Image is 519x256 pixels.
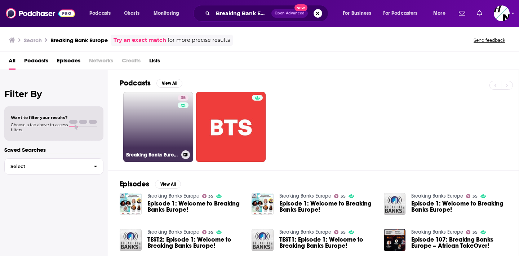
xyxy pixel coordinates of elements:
[383,8,418,18] span: For Podcasters
[252,229,274,251] img: TEST1: Episode 1: Welcome to Breaking Banks Europe!
[252,193,274,215] img: Episode 1: Welcome to Breaking Banks Europe!
[156,79,182,88] button: View All
[474,7,485,19] a: Show notifications dropdown
[341,231,346,234] span: 35
[213,8,271,19] input: Search podcasts, credits, & more...
[202,230,214,234] a: 35
[494,5,510,21] img: User Profile
[494,5,510,21] button: Show profile menu
[120,79,151,88] h2: Podcasts
[208,231,213,234] span: 35
[84,8,120,19] button: open menu
[114,36,166,44] a: Try an exact match
[271,9,308,18] button: Open AdvancedNew
[471,37,507,43] button: Send feedback
[126,152,178,158] h3: Breaking Banks Europe
[341,195,346,198] span: 35
[334,194,346,198] a: 35
[11,122,68,132] span: Choose a tab above to access filters.
[494,5,510,21] span: Logged in as HardNumber5
[149,55,160,70] a: Lists
[411,237,507,249] a: Episode 107: Breaking Banks Europe – African TakeOver!
[120,180,149,189] h2: Episodes
[411,193,463,199] a: Breaking Banks Europe
[89,55,113,70] span: Networks
[155,180,181,189] button: View All
[208,195,213,198] span: 35
[473,195,478,198] span: 35
[466,230,478,234] a: 35
[200,5,335,22] div: Search podcasts, credits, & more...
[279,193,331,199] a: Breaking Banks Europe
[294,4,307,11] span: New
[120,180,181,189] a: EpisodesView All
[124,8,139,18] span: Charts
[279,229,331,235] a: Breaking Banks Europe
[343,8,371,18] span: For Business
[120,79,182,88] a: PodcastsView All
[466,194,478,198] a: 35
[6,6,75,20] img: Podchaser - Follow, Share and Rate Podcasts
[50,37,108,44] h3: Breaking Bank Europe
[57,55,80,70] a: Episodes
[5,164,88,169] span: Select
[411,200,507,213] a: Episode 1: Welcome to Breaking Banks Europe!
[147,229,199,235] a: Breaking Banks Europe
[473,231,478,234] span: 35
[11,115,68,120] span: Want to filter your results?
[147,200,243,213] a: Episode 1: Welcome to Breaking Banks Europe!
[384,193,406,215] img: Episode 1: Welcome to Breaking Banks Europe!
[275,12,305,15] span: Open Advanced
[178,95,188,101] a: 35
[279,200,375,213] a: Episode 1: Welcome to Breaking Banks Europe!
[24,55,48,70] a: Podcasts
[120,229,142,251] img: TEST2: Episode 1: Welcome to Breaking Banks Europe!
[120,193,142,215] img: Episode 1: Welcome to Breaking Banks Europe!
[202,194,214,198] a: 35
[147,237,243,249] a: TEST2: Episode 1: Welcome to Breaking Banks Europe!
[334,230,346,234] a: 35
[119,8,144,19] a: Charts
[338,8,380,19] button: open menu
[168,36,230,44] span: for more precise results
[4,89,103,99] h2: Filter By
[122,55,141,70] span: Credits
[384,229,406,251] img: Episode 107: Breaking Banks Europe – African TakeOver!
[4,158,103,175] button: Select
[148,8,188,19] button: open menu
[123,92,193,162] a: 35Breaking Banks Europe
[279,237,375,249] a: TEST1: Episode 1: Welcome to Breaking Banks Europe!
[24,37,42,44] h3: Search
[181,94,186,102] span: 35
[428,8,454,19] button: open menu
[456,7,468,19] a: Show notifications dropdown
[378,8,428,19] button: open menu
[89,8,111,18] span: Podcasts
[433,8,445,18] span: More
[147,193,199,199] a: Breaking Banks Europe
[154,8,179,18] span: Monitoring
[4,146,103,153] p: Saved Searches
[411,229,463,235] a: Breaking Banks Europe
[9,55,15,70] a: All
